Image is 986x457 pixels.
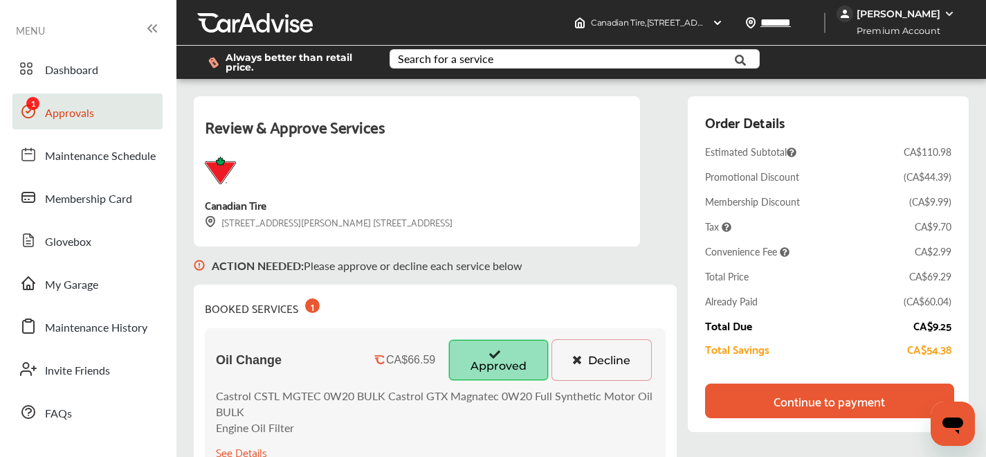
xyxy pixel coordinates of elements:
span: Maintenance Schedule [45,147,156,165]
div: ( CA$9.99 ) [909,195,951,208]
span: Membership Card [45,190,132,208]
iframe: Button to launch messaging window [931,402,975,446]
div: Already Paid [705,294,758,308]
span: My Garage [45,276,98,294]
img: header-down-arrow.9dd2ce7d.svg [712,17,723,28]
div: Order Details [705,110,785,134]
img: svg+xml;base64,PHN2ZyB3aWR0aD0iMTYiIGhlaWdodD0iMTciIHZpZXdCb3g9IjAgMCAxNiAxNyIgZmlsbD0ibm9uZSIgeG... [205,216,216,228]
a: Dashboard [12,51,163,87]
button: Decline [551,339,652,381]
div: Promotional Discount [705,170,799,183]
div: 1 [305,298,320,313]
a: FAQs [12,394,163,430]
div: Continue to payment [774,394,885,408]
span: Dashboard [45,62,98,80]
a: Maintenance History [12,308,163,344]
div: CA$2.99 [915,244,951,258]
div: [STREET_ADDRESS][PERSON_NAME] [STREET_ADDRESS] [205,214,453,230]
span: Maintenance History [45,319,147,337]
div: ( CA$60.04 ) [904,294,951,308]
p: Please approve or decline each service below [212,258,522,274]
div: [PERSON_NAME] [857,8,940,20]
span: Glovebox [45,233,91,251]
img: svg+xml;base64,PHN2ZyB3aWR0aD0iMTYiIGhlaWdodD0iMTciIHZpZXdCb3g9IjAgMCAxNiAxNyIgZmlsbD0ibm9uZSIgeG... [194,247,205,285]
a: Invite Friends [12,351,163,387]
div: Search for a service [398,53,493,64]
div: Canadian Tire [205,195,266,214]
p: Castrol CSTL MGTEC 0W20 BULK Castrol GTX Magnatec 0W20 Full Synthetic Motor Oil BULK [216,388,655,420]
div: CA$9.25 [913,319,951,332]
img: header-divider.bc55588e.svg [824,12,825,33]
span: Estimated Subtotal [705,145,796,159]
a: Maintenance Schedule [12,136,163,172]
div: CA$110.98 [904,145,951,159]
div: ( CA$44.39 ) [904,170,951,183]
div: BOOKED SERVICES [205,296,320,317]
div: CA$9.70 [915,219,951,233]
img: location_vector.a44bc228.svg [745,17,756,28]
img: header-home-logo.8d720a4f.svg [574,17,585,28]
span: Premium Account [838,24,951,38]
img: dollor_label_vector.a70140d1.svg [208,57,219,69]
a: My Garage [12,265,163,301]
p: Engine Oil Filter [216,420,655,436]
span: Invite Friends [45,362,110,380]
a: Membership Card [12,179,163,215]
div: CA$66.59 [386,354,435,366]
span: FAQs [45,405,72,423]
span: Always better than retail price. [226,53,367,72]
span: Oil Change [216,353,282,368]
a: Glovebox [12,222,163,258]
button: Approved [448,339,549,381]
span: MENU [16,25,45,36]
span: Canadian Tire , [STREET_ADDRESS][PERSON_NAME] [GEOGRAPHIC_DATA] , MB R3Y 1V5 [591,17,936,28]
div: Total Due [705,319,752,332]
div: CA$69.29 [909,269,951,283]
img: WGsFRI8htEPBVLJbROoPRyZpYNWhNONpIPPETTm6eUC0GeLEiAAAAAElFTkSuQmCC [944,8,955,19]
span: Tax [705,219,731,233]
div: Review & Approve Services [205,113,629,156]
div: Membership Discount [705,195,800,208]
a: Approvals [12,93,163,129]
span: Approvals [45,105,94,123]
img: jVpblrzwTbfkPYzPPzSLxeg0AAAAASUVORK5CYII= [837,6,853,22]
b: ACTION NEEDED : [212,258,304,274]
div: Total Price [705,269,749,283]
img: logo-canadian-tire.png [205,156,236,184]
div: Total Savings [705,343,769,355]
div: CA$54.38 [907,343,951,355]
span: Convenience Fee [705,244,789,258]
